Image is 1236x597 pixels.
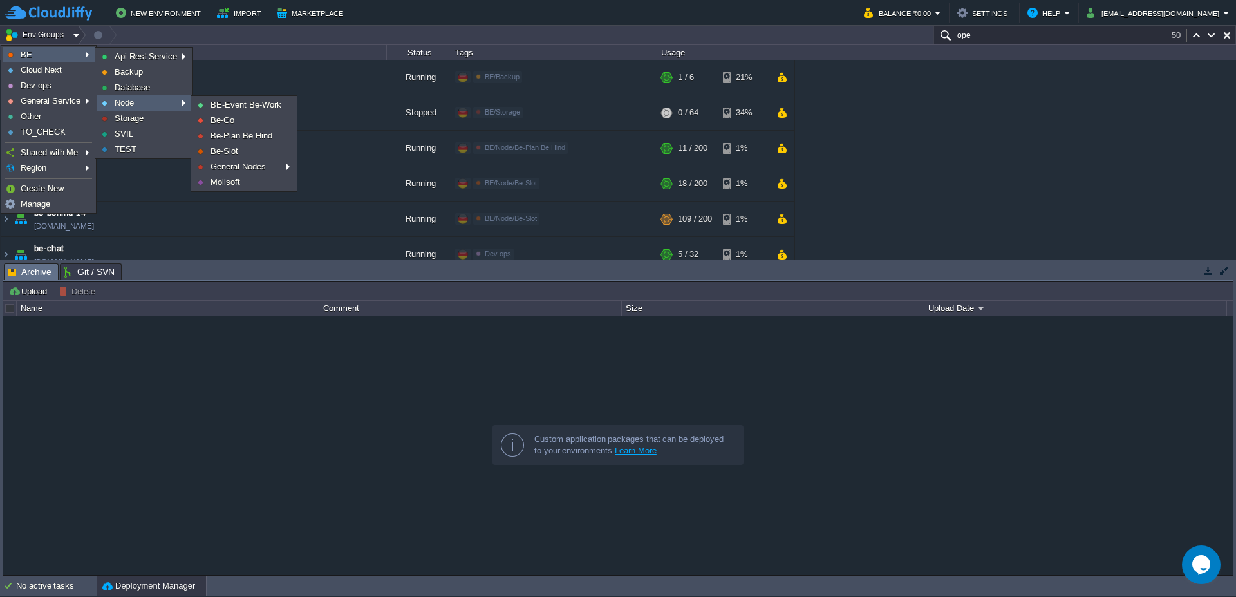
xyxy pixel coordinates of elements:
[8,264,51,280] span: Archive
[21,147,78,157] span: Shared with Me
[3,146,94,160] a: Shared with Me
[97,65,191,79] a: Backup
[534,433,733,457] div: Custom application packages that can be deployed to your environments.
[97,96,191,110] a: Node
[678,131,707,166] div: 11 / 200
[102,580,195,592] button: Deployment Manager
[678,202,712,236] div: 109 / 200
[21,199,50,209] span: Manage
[34,242,64,255] a: be-chat
[678,60,694,95] div: 1 / 6
[115,67,143,77] span: Backup
[925,301,1226,316] div: Upload Date
[723,202,765,236] div: 1%
[115,52,177,61] span: Api Rest Service
[485,179,537,187] span: BE/Node/Be-Slot
[678,237,698,272] div: 5 / 32
[452,45,657,60] div: Tags
[723,237,765,272] div: 1%
[115,82,150,92] span: Database
[193,160,295,174] a: General Nodes
[658,45,794,60] div: Usage
[1087,5,1223,21] button: [EMAIL_ADDRESS][DOMAIN_NAME]
[8,285,51,297] button: Upload
[64,264,115,280] span: Git / SVN
[615,446,657,455] a: Learn More
[21,163,46,173] span: Region
[115,129,133,138] span: SVIL
[320,301,621,316] div: Comment
[723,60,765,95] div: 21%
[3,125,94,139] a: TO_CHECK
[34,220,94,232] a: [DOMAIN_NAME]
[193,175,295,189] a: Molisoft
[3,63,94,77] a: Cloud Next
[485,108,520,116] span: BE/Storage
[388,45,451,60] div: Status
[387,95,451,130] div: Stopped
[3,48,94,62] a: BE
[21,81,51,90] span: Dev ops
[34,255,94,268] a: [DOMAIN_NAME]
[97,127,191,141] a: SVIL
[3,94,94,108] a: General Service
[723,95,765,130] div: 34%
[17,301,319,316] div: Name
[21,127,66,137] span: TO_CHECK
[211,146,238,156] span: Be-Slot
[623,301,924,316] div: Size
[1,202,11,236] img: AMDAwAAAACH5BAEAAAAALAAAAAABAAEAAAICRAEAOw==
[12,202,30,236] img: AMDAwAAAACH5BAEAAAAALAAAAAABAAEAAAICRAEAOw==
[211,177,240,187] span: Molisoft
[485,250,511,258] span: Dev ops
[97,111,191,126] a: Storage
[3,109,94,124] a: Other
[21,50,32,59] span: BE
[387,60,451,95] div: Running
[1027,5,1064,21] button: Help
[1,237,11,272] img: AMDAwAAAACH5BAEAAAAALAAAAAABAAEAAAICRAEAOw==
[12,237,30,272] img: AMDAwAAAACH5BAEAAAAALAAAAAABAAEAAAICRAEAOw==
[485,73,520,81] span: BE/Backup
[115,113,144,123] span: Storage
[1172,29,1187,42] div: 50
[211,115,234,125] span: Be-Go
[21,111,41,121] span: Other
[1182,545,1223,584] iframe: chat widget
[3,182,94,196] a: Create New
[193,129,295,143] a: Be-Plan Be Hind
[387,166,451,201] div: Running
[193,98,295,112] a: BE-Event Be-Work
[485,144,565,151] span: BE/Node/Be-Plan Be Hind
[211,162,266,171] span: General Nodes
[957,5,1011,21] button: Settings
[97,50,191,64] a: Api Rest Service
[387,131,451,166] div: Running
[864,5,935,21] button: Balance ₹0.00
[193,144,295,158] a: Be-Slot
[16,576,97,596] div: No active tasks
[678,166,707,201] div: 18 / 200
[97,81,191,95] a: Database
[723,131,765,166] div: 1%
[485,214,537,222] span: BE/Node/Be-Slot
[59,285,99,297] button: Delete
[387,237,451,272] div: Running
[3,79,94,93] a: Dev ops
[3,161,94,175] a: Region
[217,5,265,21] button: Import
[115,144,136,154] span: TEST
[211,131,272,140] span: Be-Plan Be Hind
[211,100,281,109] span: BE-Event Be-Work
[5,26,68,44] button: Env Groups
[21,96,80,106] span: General Service
[5,5,92,21] img: CloudJiffy
[21,184,64,193] span: Create New
[115,98,134,108] span: Node
[277,5,347,21] button: Marketplace
[21,65,62,75] span: Cloud Next
[678,95,698,130] div: 0 / 64
[1,45,386,60] div: Name
[723,166,765,201] div: 1%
